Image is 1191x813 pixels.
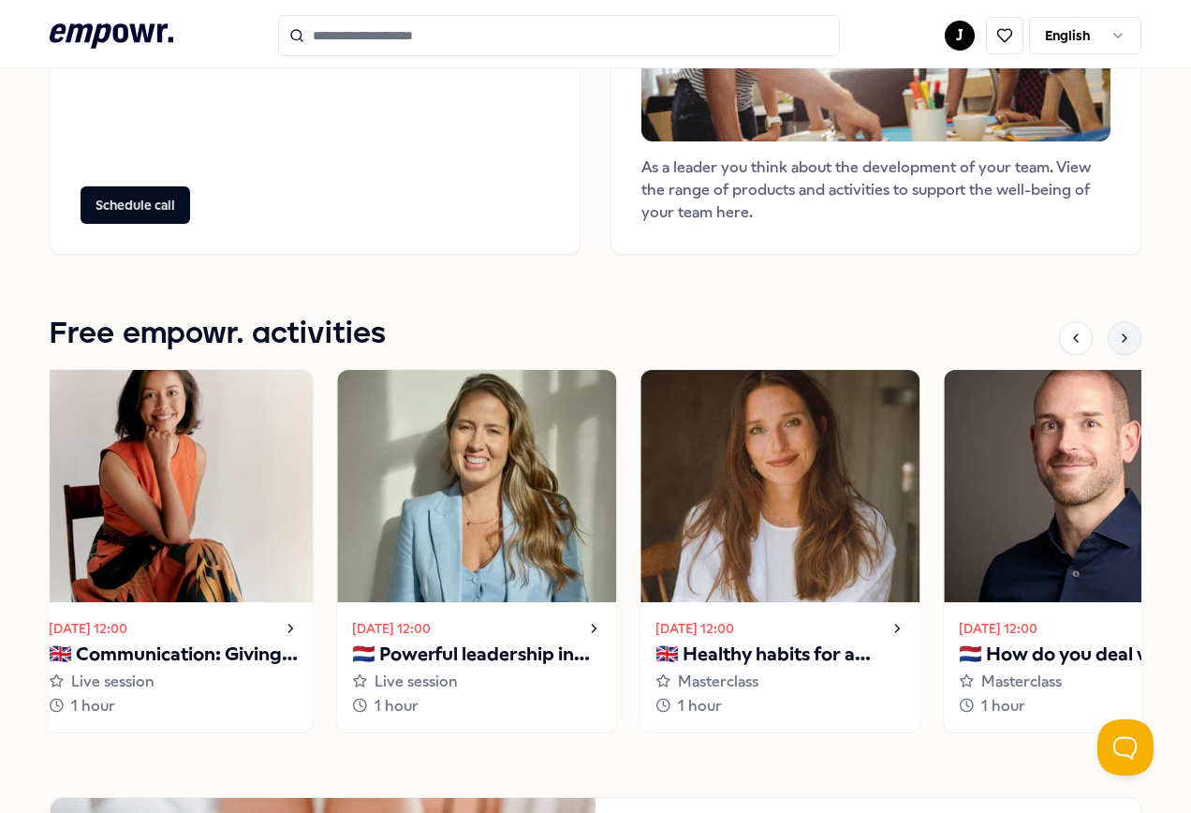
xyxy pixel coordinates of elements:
p: As a leader you think about the development of your team. View the range of products and activiti... [641,156,1110,224]
div: 1 hour [655,694,904,718]
button: J [945,21,975,51]
img: activity image [34,370,313,602]
time: [DATE] 12:00 [49,618,127,639]
a: [DATE] 12:00🇬🇧 Communication: Giving and receiving feedbackLive session1 hour [33,369,314,733]
img: activity image [640,370,919,602]
input: Search for products, categories or subcategories [278,15,840,56]
a: [DATE] 12:00🇳🇱 Powerful leadership in challenging situationsLive session1 hour [336,369,617,733]
h1: Free empowr. activities [50,311,386,358]
a: [DATE] 12:00🇬🇧 Healthy habits for a stress-free start to the yearMasterclass1 hour [640,369,920,733]
time: [DATE] 12:00 [352,618,431,639]
div: 1 hour [49,694,298,718]
img: activity image [337,370,616,602]
div: Live session [352,670,601,694]
iframe: Help Scout Beacon - Open [1097,719,1154,776]
div: Masterclass [655,670,904,694]
p: 🇬🇧 Healthy habits for a stress-free start to the year [655,640,904,670]
button: Schedule call [81,186,190,224]
p: 🇬🇧 Communication: Giving and receiving feedback [49,640,298,670]
div: Live session [49,670,298,694]
p: 🇳🇱 Powerful leadership in challenging situations [352,640,601,670]
time: [DATE] 12:00 [655,618,734,639]
div: 1 hour [352,694,601,718]
time: [DATE] 12:00 [959,618,1037,639]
